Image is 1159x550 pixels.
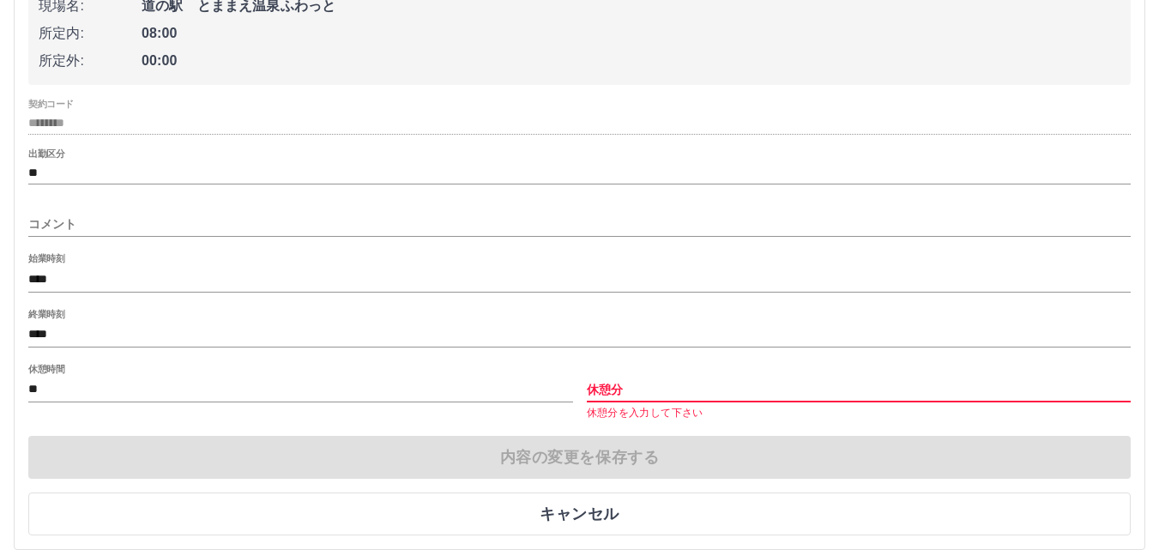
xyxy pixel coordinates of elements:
[142,51,1120,71] span: 00:00
[142,23,1120,44] span: 08:00
[28,98,74,111] label: 契約コード
[28,252,64,265] label: 始業時刻
[587,405,1132,422] p: 休憩分を入力して下さい
[28,362,64,375] label: 休憩時間
[28,493,1131,535] button: キャンセル
[39,23,142,44] span: 所定内:
[28,307,64,320] label: 終業時刻
[28,148,64,160] label: 出勤区分
[39,51,142,71] span: 所定外:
